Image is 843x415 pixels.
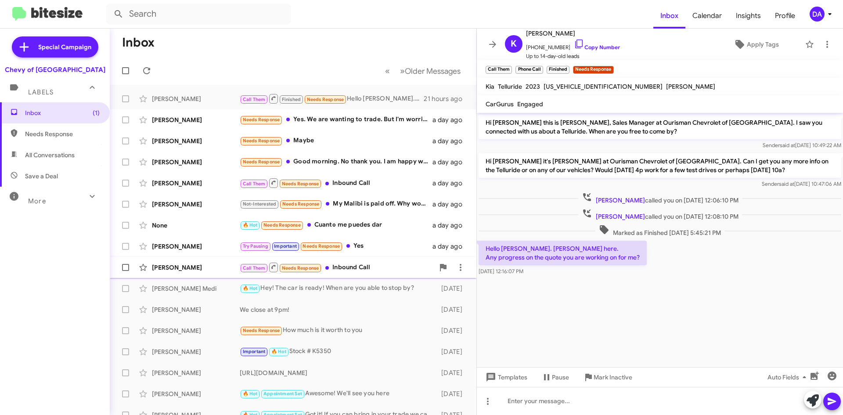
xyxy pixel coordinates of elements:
[152,94,240,103] div: [PERSON_NAME]
[437,368,469,377] div: [DATE]
[152,179,240,188] div: [PERSON_NAME]
[240,136,432,146] div: Maybe
[511,37,517,51] span: K
[517,100,543,108] span: Engaged
[5,65,105,74] div: Chevy of [GEOGRAPHIC_DATA]
[243,243,268,249] span: Try Pausing
[307,97,344,102] span: Needs Response
[432,115,469,124] div: a day ago
[240,220,432,230] div: Cuanto me puedes dar
[28,88,54,96] span: Labels
[437,305,469,314] div: [DATE]
[711,36,801,52] button: Apply Tags
[12,36,98,58] a: Special Campaign
[240,199,432,209] div: My Malibi is paid off. Why would i want to do that.
[666,83,715,90] span: [PERSON_NAME]
[544,83,663,90] span: [US_VEHICLE_IDENTIFICATION_NUMBER]
[685,3,729,29] a: Calendar
[437,326,469,335] div: [DATE]
[763,142,841,148] span: Sender [DATE] 10:49:22 AM
[152,263,240,272] div: [PERSON_NAME]
[768,3,802,29] a: Profile
[385,65,390,76] span: «
[152,326,240,335] div: [PERSON_NAME]
[437,284,469,293] div: [DATE]
[486,83,494,90] span: Kia
[760,369,817,385] button: Auto Fields
[152,242,240,251] div: [PERSON_NAME]
[479,241,647,265] p: Hello [PERSON_NAME]. [PERSON_NAME] here. Any progress on the quote you are working on for me?
[274,243,297,249] span: Important
[596,196,645,204] span: [PERSON_NAME]
[432,158,469,166] div: a day ago
[653,3,685,29] a: Inbox
[152,221,240,230] div: None
[282,97,301,102] span: Finished
[484,369,527,385] span: Templates
[240,93,424,104] div: Hello [PERSON_NAME]. [PERSON_NAME] here. Any progress on the quote you are working on for me?
[243,138,280,144] span: Needs Response
[240,389,437,399] div: Awesome! We'll see you here
[243,391,258,397] span: 🔥 Hot
[578,208,742,221] span: called you on [DATE] 12:08:10 PM
[405,66,461,76] span: Older Messages
[432,137,469,145] div: a day ago
[243,265,266,271] span: Call Them
[152,284,240,293] div: [PERSON_NAME] Medi
[437,390,469,398] div: [DATE]
[271,349,286,354] span: 🔥 Hot
[479,268,523,274] span: [DATE] 12:16:07 PM
[240,177,432,188] div: Inbound Call
[486,100,514,108] span: CarGurus
[152,200,240,209] div: [PERSON_NAME]
[552,369,569,385] span: Pause
[395,62,466,80] button: Next
[780,142,795,148] span: said at
[240,346,437,357] div: Stock # K5350
[240,325,437,336] div: How much is it worth to you
[486,66,512,74] small: Call Them
[240,283,437,293] div: Hey! The car is ready! When are you able to stop by?
[424,94,469,103] div: 21 hours ago
[243,201,277,207] span: Not-Interested
[106,4,291,25] input: Search
[243,349,266,354] span: Important
[747,36,779,52] span: Apply Tags
[240,305,437,314] div: We close at 9pm!
[762,180,841,187] span: Sender [DATE] 10:47:06 AM
[380,62,466,80] nav: Page navigation example
[595,224,724,237] span: Marked as Finished [DATE] 5:45:21 PM
[437,347,469,356] div: [DATE]
[534,369,576,385] button: Pause
[432,242,469,251] div: a day ago
[380,62,395,80] button: Previous
[282,265,319,271] span: Needs Response
[578,192,742,205] span: called you on [DATE] 12:06:10 PM
[432,200,469,209] div: a day ago
[240,157,432,167] div: Good morning. No thank you. I am happy with my current vehicle.
[729,3,768,29] a: Insights
[93,108,100,117] span: (1)
[243,159,280,165] span: Needs Response
[25,172,58,180] span: Save a Deal
[432,221,469,230] div: a day ago
[152,305,240,314] div: [PERSON_NAME]
[282,201,320,207] span: Needs Response
[152,137,240,145] div: [PERSON_NAME]
[152,347,240,356] div: [PERSON_NAME]
[240,115,432,125] div: Yes. We are wanting to trade. But I'm worried about the press on the engine problems with the Sub...
[432,179,469,188] div: a day ago
[152,390,240,398] div: [PERSON_NAME]
[479,115,841,139] p: Hi [PERSON_NAME] this is [PERSON_NAME], Sales Manager at Ourisman Chevrolet of [GEOGRAPHIC_DATA]....
[263,391,302,397] span: Appointment Set
[779,180,794,187] span: said at
[810,7,825,22] div: DA
[243,181,266,187] span: Call Them
[243,97,266,102] span: Call Them
[240,241,432,251] div: Yes
[282,181,319,187] span: Needs Response
[303,243,340,249] span: Needs Response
